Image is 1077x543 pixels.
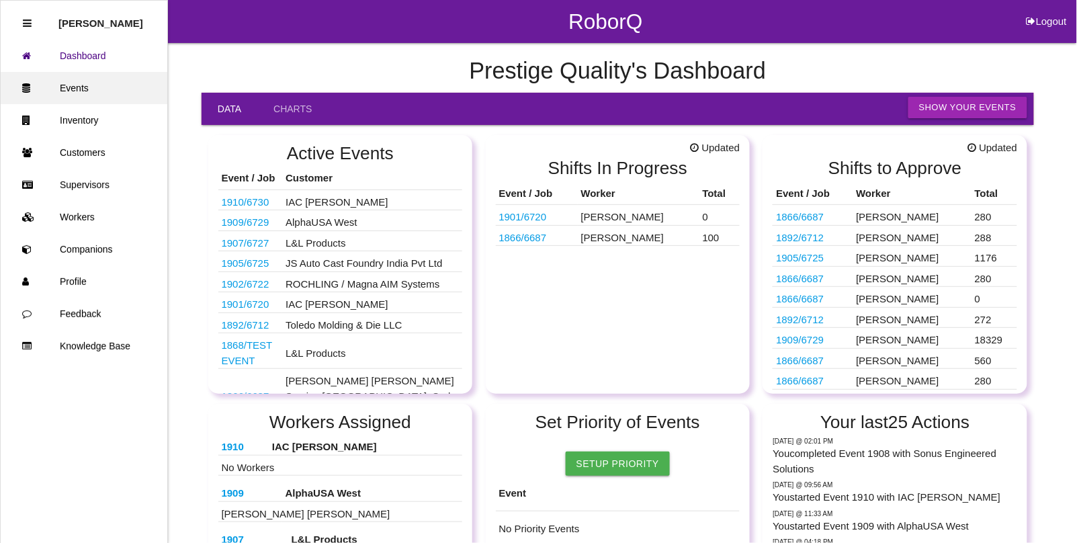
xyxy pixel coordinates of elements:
[773,328,1017,349] tr: S2066-00
[776,375,824,386] a: 1866/6687
[218,455,463,476] td: No Workers
[282,190,462,210] td: IAC [PERSON_NAME]
[499,211,547,222] a: 1901/6720
[1,201,167,233] a: Workers
[218,231,283,251] td: LJ6B S279D81 AA (45063)
[773,266,1017,287] tr: 68546289AB (@ Magna AIM)
[1,72,167,104] a: Events
[222,278,269,290] a: 1902/6722
[1,136,167,169] a: Customers
[222,237,269,249] a: 1907/6727
[773,436,1017,446] p: Thursday @ 02:01 PM
[578,183,699,205] th: Worker
[218,190,283,210] td: 8203J2B
[972,287,1017,308] td: 0
[496,183,578,205] th: Event / Job
[23,7,32,40] div: Close
[773,389,1017,410] tr: 68427781AA; 68340793AA
[222,319,269,331] a: 1892/6712
[578,225,699,246] td: [PERSON_NAME]
[222,339,273,366] a: 1868/TEST EVENT
[1,330,167,362] a: Knowledge Base
[218,271,283,292] td: 68425775AD
[776,314,824,325] a: 1892/6712
[853,348,972,369] td: [PERSON_NAME]
[773,287,1017,308] tr: 68546289AB (@ Magna AIM)
[282,231,462,251] td: L&L Products
[282,167,462,190] th: Customer
[496,205,740,226] tr: PJ6B S045A76 AG3JA6
[496,413,740,432] h2: Set Priority of Events
[853,183,972,205] th: Worker
[282,210,462,231] td: AlphaUSA West
[218,483,282,501] th: S2066-00
[218,413,463,432] h2: Workers Assigned
[690,140,740,156] span: Updated
[773,205,1017,226] tr: 68546289AB (@ Magna AIM)
[972,205,1017,226] td: 280
[222,487,244,499] a: 1909
[578,205,699,226] td: [PERSON_NAME]
[972,307,1017,328] td: 272
[776,273,824,284] a: 1866/6687
[1,169,167,201] a: Supervisors
[218,251,283,272] td: 10301666
[853,246,972,267] td: [PERSON_NAME]
[773,246,1017,267] tr: 10301666
[218,210,283,231] td: S2066-00
[699,183,740,205] th: Total
[773,369,1017,390] tr: 68546289AB (@ Magna AIM)
[218,436,269,455] th: 8203J2B
[773,413,1017,432] h2: Your last 25 Actions
[773,307,1017,328] tr: 68427781AA; 68340793AA
[1,298,167,330] a: Feedback
[257,93,328,125] a: Charts
[499,232,547,243] a: 1866/6687
[967,140,1017,156] span: Updated
[1,233,167,265] a: Companions
[1,40,167,72] a: Dashboard
[773,519,1017,534] p: You started Event 1909 with AlphaUSA West
[972,389,1017,410] td: 288
[776,355,824,366] a: 1866/6687
[773,183,853,205] th: Event / Job
[853,287,972,308] td: [PERSON_NAME]
[282,251,462,272] td: JS Auto Cast Foundry India Pvt Ltd
[282,292,462,313] td: IAC [PERSON_NAME]
[972,328,1017,349] td: 18329
[222,441,244,452] a: 1910
[699,205,740,226] td: 0
[1,104,167,136] a: Inventory
[218,292,283,313] td: PJ6B S045A76 AG3JA6
[222,390,269,402] a: 1866/6687
[776,211,824,222] a: 1866/6687
[972,183,1017,205] th: Total
[202,58,1034,84] h4: Prestige Quality 's Dashboard
[282,271,462,292] td: ROCHLING / Magna AIM Systems
[776,293,824,304] a: 1866/6687
[972,266,1017,287] td: 280
[773,225,1017,246] tr: 68427781AA; 68340793AA
[218,333,283,369] td: TEST EVENT
[222,216,269,228] a: 1909/6729
[496,205,578,226] td: PJ6B S045A76 AG3JA6
[58,7,143,29] p: Rosie Blandino
[773,509,1017,519] p: Wednesday @ 11:33 AM
[776,232,824,243] a: 1892/6712
[972,225,1017,246] td: 288
[776,252,824,263] a: 1905/6725
[908,97,1027,118] button: Show Your Events
[218,369,283,420] td: 68546289AB (@ Magna AIM)
[496,225,578,246] td: 68546289AB (@ Magna AIM)
[773,159,1017,178] h2: Shifts to Approve
[282,333,462,369] td: L&L Products
[853,389,972,410] td: [PERSON_NAME]
[1,265,167,298] a: Profile
[496,159,740,178] h2: Shifts In Progress
[222,298,269,310] a: 1901/6720
[773,490,1017,505] p: You started Event 1910 with IAC [PERSON_NAME]
[853,205,972,226] td: [PERSON_NAME]
[222,196,269,208] a: 1910/6730
[218,167,283,190] th: Event / Job
[496,476,740,511] th: Event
